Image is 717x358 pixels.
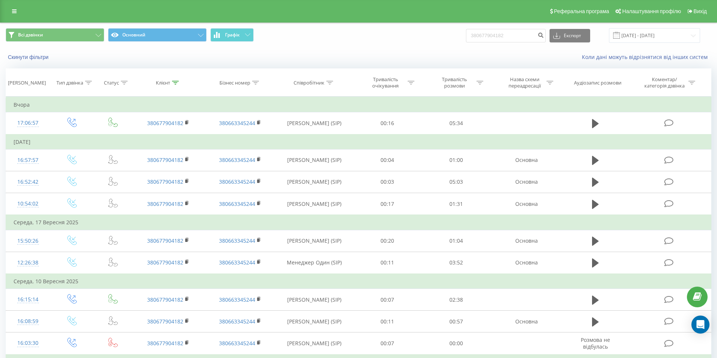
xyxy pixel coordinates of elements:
span: Налаштування профілю [622,8,681,14]
td: Основна [490,311,562,332]
div: 16:15:14 [14,292,43,307]
span: Всі дзвінки [18,32,43,38]
td: Середа, 10 Вересня 2025 [6,274,711,289]
div: 12:26:38 [14,255,43,270]
div: Аудіозапис розмови [574,80,621,86]
span: Вихід [694,8,707,14]
a: Коли дані можуть відрізнятися вiд інших систем [582,53,711,60]
td: 01:00 [422,149,491,171]
td: 05:03 [422,171,491,193]
div: 10:54:02 [14,196,43,211]
div: Назва схеми переадресації [504,76,545,89]
td: [PERSON_NAME] (SIP) [276,112,353,134]
td: 01:04 [422,230,491,252]
a: 380663345244 [219,259,255,266]
td: Основна [490,252,562,274]
a: 380677904182 [147,259,183,266]
button: Основний [108,28,207,42]
a: 380677904182 [147,296,183,303]
button: Експорт [550,29,590,42]
div: Тривалість очікування [365,76,406,89]
td: 03:52 [422,252,491,274]
div: Open Intercom Messenger [691,316,709,334]
div: Клієнт [156,80,170,86]
td: Вчора [6,97,711,112]
td: 00:11 [353,252,422,274]
td: 00:07 [353,332,422,355]
td: [PERSON_NAME] (SIP) [276,289,353,311]
div: 16:52:42 [14,175,43,189]
button: Скинути фільтри [6,54,52,60]
td: Середа, 17 Вересня 2025 [6,215,711,230]
td: Основна [490,193,562,215]
a: 380663345244 [219,318,255,325]
td: 00:00 [422,332,491,355]
td: Основна [490,171,562,193]
div: Тип дзвінка [56,80,83,86]
td: [PERSON_NAME] (SIP) [276,230,353,252]
button: Графік [210,28,254,42]
div: Статус [104,80,119,86]
td: [PERSON_NAME] (SIP) [276,171,353,193]
td: 01:31 [422,193,491,215]
a: 380663345244 [219,119,255,127]
td: 00:11 [353,311,422,332]
a: 380677904182 [147,318,183,325]
button: Всі дзвінки [6,28,104,42]
div: 16:57:57 [14,153,43,168]
td: 02:38 [422,289,491,311]
div: 15:50:26 [14,234,43,248]
a: 380663345244 [219,200,255,207]
a: 380677904182 [147,200,183,207]
span: Графік [225,32,240,38]
a: 380677904182 [147,119,183,127]
td: 00:57 [422,311,491,332]
div: [PERSON_NAME] [8,80,46,86]
a: 380663345244 [219,237,255,244]
td: [PERSON_NAME] (SIP) [276,311,353,332]
td: 00:07 [353,289,422,311]
td: [PERSON_NAME] (SIP) [276,193,353,215]
div: Бізнес номер [219,80,250,86]
a: 380663345244 [219,296,255,303]
td: 00:17 [353,193,422,215]
td: [PERSON_NAME] (SIP) [276,332,353,355]
td: Менеджер Один (SIP) [276,252,353,274]
a: 380663345244 [219,178,255,185]
div: 17:06:57 [14,116,43,130]
div: 16:03:30 [14,336,43,350]
span: Реферальна програма [554,8,609,14]
td: 00:04 [353,149,422,171]
a: 380677904182 [147,156,183,163]
div: Співробітник [294,80,324,86]
td: Основна [490,149,562,171]
td: [PERSON_NAME] (SIP) [276,149,353,171]
div: Тривалість розмови [434,76,475,89]
td: 05:34 [422,112,491,134]
span: Розмова не відбулась [581,336,610,350]
div: 16:08:59 [14,314,43,329]
td: Основна [490,230,562,252]
a: 380663345244 [219,340,255,347]
td: 00:20 [353,230,422,252]
td: [DATE] [6,134,711,150]
input: Пошук за номером [466,29,546,42]
a: 380677904182 [147,340,183,347]
td: 00:03 [353,171,422,193]
a: 380663345244 [219,156,255,163]
div: Коментар/категорія дзвінка [642,76,687,89]
td: 00:16 [353,112,422,134]
a: 380677904182 [147,237,183,244]
a: 380677904182 [147,178,183,185]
